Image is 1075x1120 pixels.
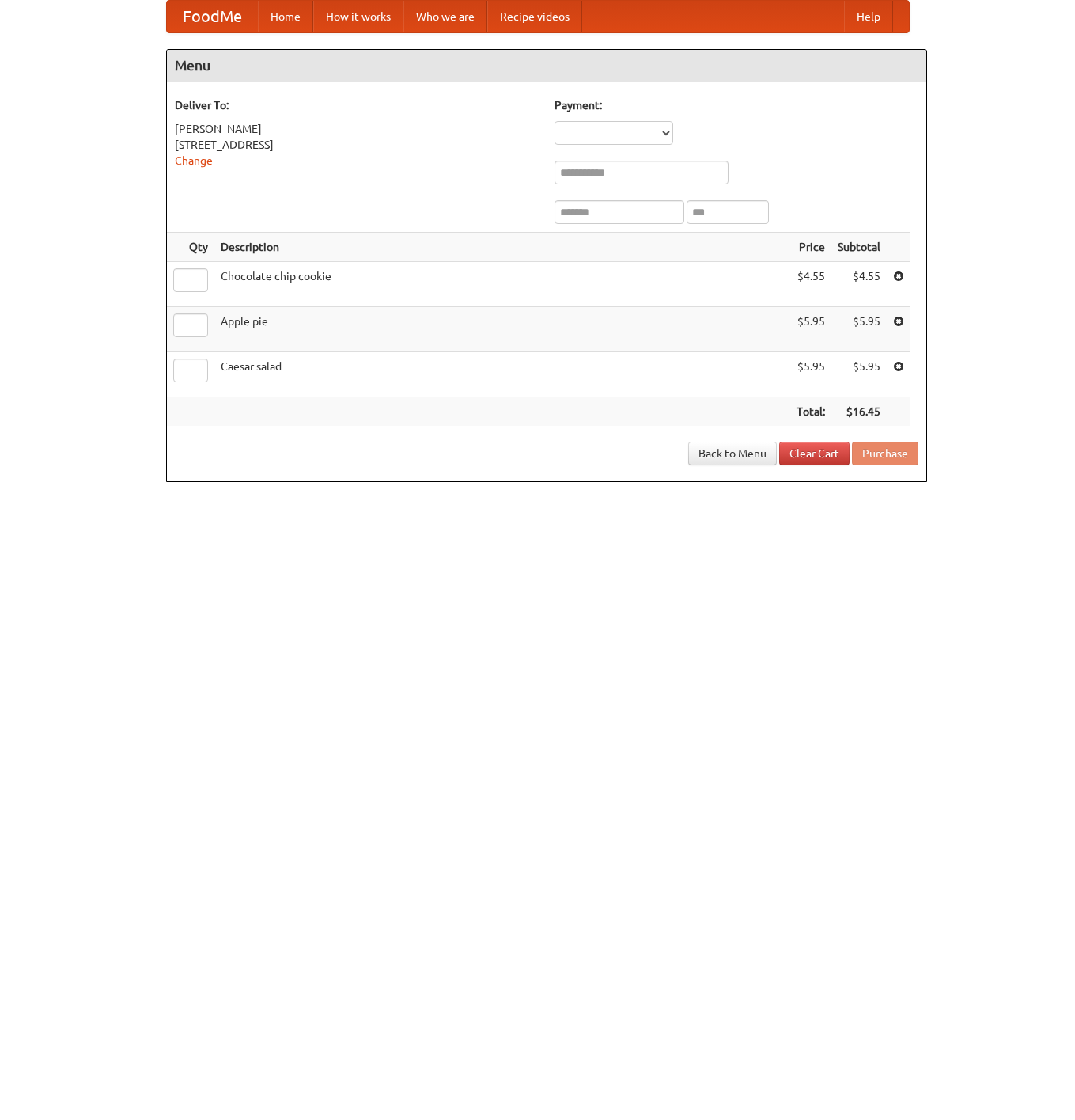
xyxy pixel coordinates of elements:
[214,352,790,397] td: Caesar salad
[844,1,893,32] a: Help
[831,262,887,307] td: $4.55
[214,307,790,352] td: Apple pie
[258,1,313,32] a: Home
[790,233,831,262] th: Price
[167,1,258,32] a: FoodMe
[403,1,487,32] a: Who we are
[555,97,918,113] h5: Payment:
[779,442,850,465] a: Clear Cart
[790,397,831,427] th: Total:
[831,307,887,352] td: $5.95
[167,50,926,82] h4: Menu
[313,1,403,32] a: How it works
[790,307,831,352] td: $5.95
[214,233,790,262] th: Description
[175,154,213,167] a: Change
[831,352,887,397] td: $5.95
[175,137,539,153] div: [STREET_ADDRESS]
[831,397,887,427] th: $16.45
[487,1,582,32] a: Recipe videos
[790,352,831,397] td: $5.95
[688,442,777,465] a: Back to Menu
[175,97,539,113] h5: Deliver To:
[214,262,790,307] td: Chocolate chip cookie
[790,262,831,307] td: $4.55
[167,233,214,262] th: Qty
[831,233,887,262] th: Subtotal
[175,121,539,137] div: [PERSON_NAME]
[852,442,918,465] button: Purchase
